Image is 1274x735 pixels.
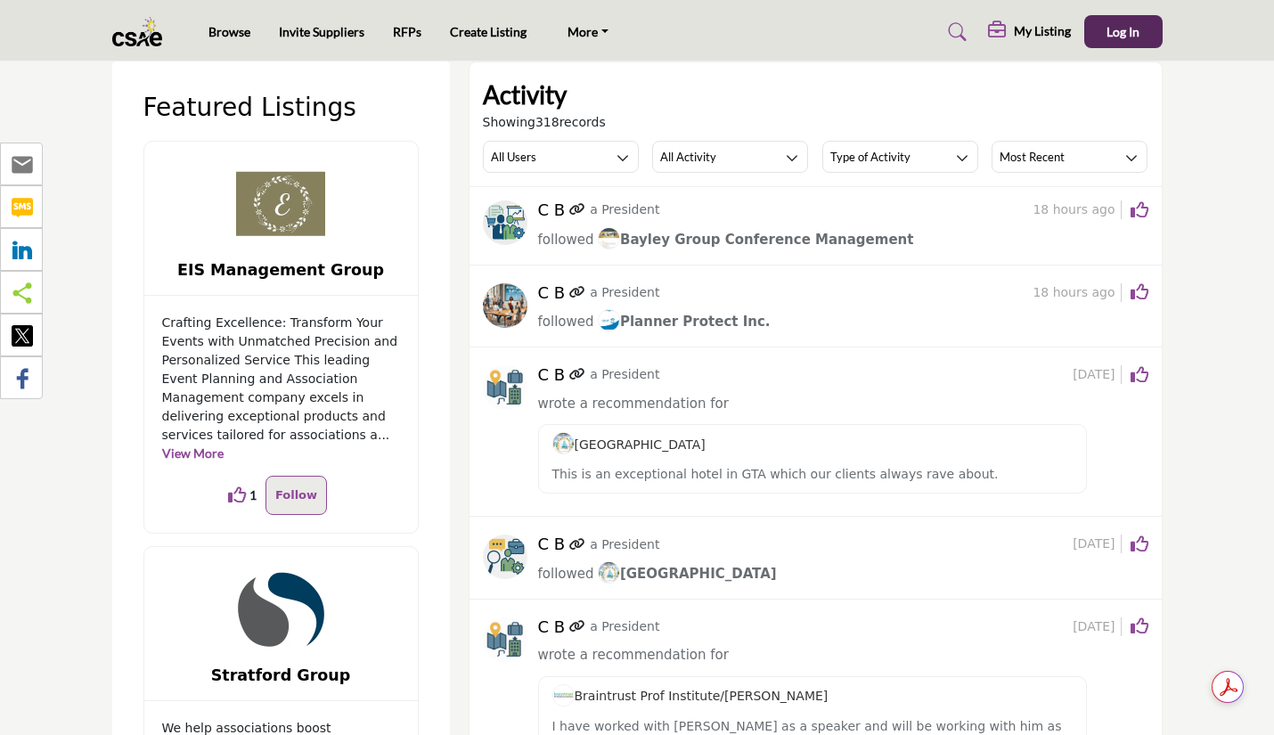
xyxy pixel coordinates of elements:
img: Stratford Group [236,565,325,654]
button: Log In [1084,15,1163,48]
span: Planner Protect Inc. [598,314,771,330]
span: ... [378,428,389,442]
span: followed [538,314,594,330]
img: image [552,432,575,454]
i: Click to Like this activity [1131,535,1148,553]
a: Search [931,18,978,46]
span: followed [538,232,594,248]
a: EIS Management Group [177,261,384,279]
span: [DATE] [1073,535,1121,553]
span: [GEOGRAPHIC_DATA] [552,437,706,452]
span: Showing records [483,113,606,132]
h5: C B [538,365,566,385]
i: Click to Like this activity [1131,283,1148,301]
span: Log In [1107,24,1139,39]
a: image[GEOGRAPHIC_DATA] [552,437,706,452]
a: RFPs [393,24,421,39]
h2: Featured Listings [143,93,419,123]
button: All Activity [652,141,808,173]
a: image[GEOGRAPHIC_DATA] [598,563,777,585]
img: avtar-image [483,617,527,662]
p: a President [590,617,659,636]
span: 18 hours ago [1033,200,1121,219]
a: More [555,20,621,45]
span: 1 [249,486,257,504]
span: 318 [535,115,559,129]
h3: All Activity [660,149,716,165]
a: Browse [208,24,250,39]
a: Link of redirect to contact profile URL [569,535,585,554]
i: Click to Like this activity [1131,617,1148,635]
h5: My Listing [1014,23,1071,39]
h5: C B [538,283,566,303]
p: Crafting Excellence: Transform Your Events with Unmatched Precision and Personalized Service This... [162,314,400,463]
a: Link of redirect to contact profile URL [569,617,585,636]
h3: Type of Activity [830,149,911,165]
img: avtar-image [483,283,527,328]
i: Click to Like this activity [1131,366,1148,384]
a: imagePlanner Protect Inc. [598,311,771,333]
a: Invite Suppliers [279,24,364,39]
div: My Listing [988,21,1071,43]
button: Most Recent [992,141,1147,173]
a: Link of redirect to contact profile URL [569,200,585,219]
p: Follow [275,485,317,506]
a: imageBraintrust Prof Institute/[PERSON_NAME] [552,689,829,703]
a: View More [162,445,224,461]
a: Stratford Group [211,666,351,684]
img: image [598,561,620,584]
span: wrote a recommendation for [538,647,729,663]
button: All Users [483,141,639,173]
span: [DATE] [1073,365,1121,384]
button: Type of Activity [822,141,978,173]
p: This is an exceptional hotel in GTA which our clients always rave about. [552,465,1074,484]
span: [GEOGRAPHIC_DATA] [598,566,777,582]
img: avtar-image [483,200,527,245]
span: [DATE] [1073,617,1121,636]
p: a President [590,200,659,219]
a: Link of redirect to contact profile URL [569,283,585,302]
a: imageBayley Group Conference Management [598,229,913,251]
span: 18 hours ago [1033,283,1121,302]
img: avtar-image [483,365,527,410]
h2: Activity [483,76,567,113]
h5: C B [538,617,566,637]
span: Braintrust Prof Institute/[PERSON_NAME] [552,689,829,703]
p: a President [590,535,659,554]
h5: C B [538,200,566,220]
h3: All Users [491,149,536,165]
a: Link of redirect to contact profile URL [569,365,585,384]
button: Follow [265,476,327,515]
h5: C B [538,535,566,554]
h3: Most Recent [1000,149,1065,165]
img: avtar-image [483,535,527,579]
span: followed [538,566,594,582]
p: a President [590,283,659,302]
img: image [598,309,620,331]
span: Bayley Group Conference Management [598,232,913,248]
img: EIS Management Group [236,159,325,249]
img: Site Logo [112,17,172,46]
img: image [598,227,620,249]
p: a President [590,365,659,384]
span: wrote a recommendation for [538,396,729,412]
i: Click to Like this activity [1131,201,1148,219]
a: Create Listing [450,24,527,39]
img: image [552,684,575,706]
